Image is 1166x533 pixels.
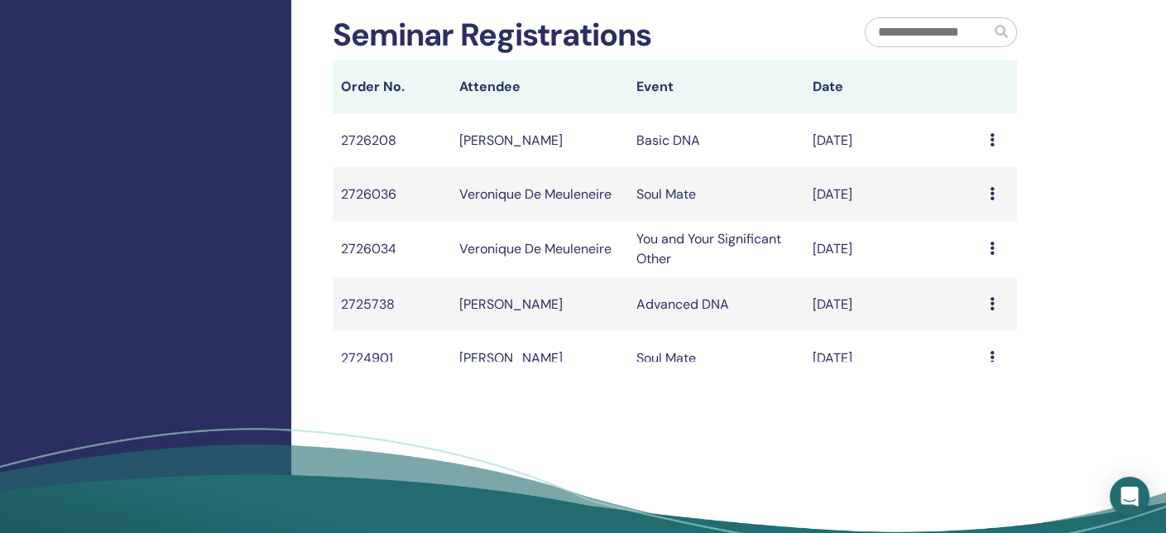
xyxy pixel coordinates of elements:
[628,60,805,113] th: Event
[451,167,628,221] td: Veronique De Meuleneire
[333,60,451,113] th: Order No.
[333,113,451,167] td: 2726208
[804,113,981,167] td: [DATE]
[451,331,628,385] td: [PERSON_NAME]
[804,60,981,113] th: Date
[804,221,981,277] td: [DATE]
[333,167,451,221] td: 2726036
[804,277,981,331] td: [DATE]
[451,113,628,167] td: [PERSON_NAME]
[451,277,628,331] td: [PERSON_NAME]
[628,113,805,167] td: Basic DNA
[628,277,805,331] td: Advanced DNA
[333,277,451,331] td: 2725738
[333,221,451,277] td: 2726034
[628,167,805,221] td: Soul Mate
[804,331,981,385] td: [DATE]
[1110,477,1149,516] div: Open Intercom Messenger
[628,331,805,385] td: Soul Mate
[451,221,628,277] td: Veronique De Meuleneire
[804,167,981,221] td: [DATE]
[333,331,451,385] td: 2724901
[451,60,628,113] th: Attendee
[628,221,805,277] td: You and Your Significant Other
[333,17,651,55] h2: Seminar Registrations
